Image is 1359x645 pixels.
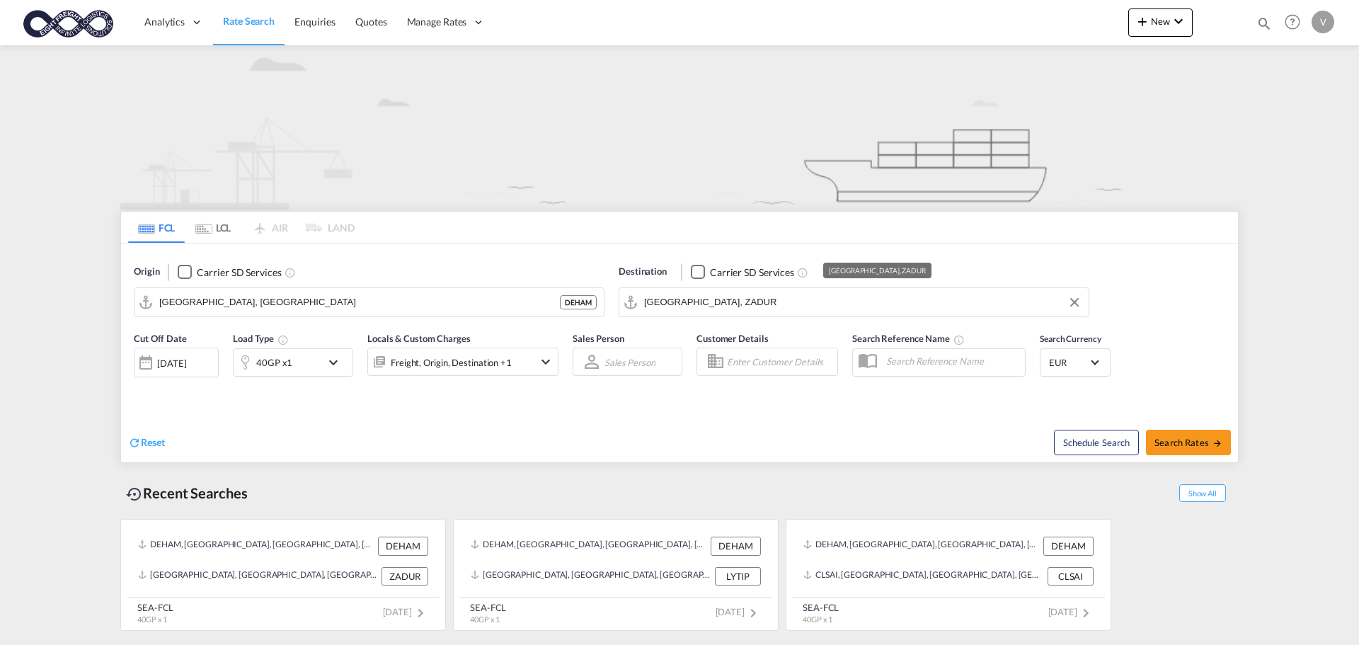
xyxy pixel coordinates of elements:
[727,351,833,372] input: Enter Customer Details
[1064,292,1085,313] button: Clear Input
[691,265,794,280] md-checkbox: Checkbox No Ink
[711,537,761,555] div: DEHAM
[1256,16,1272,37] div: icon-magnify
[1077,605,1094,622] md-icon: icon-chevron-right
[407,15,467,29] span: Manage Rates
[325,354,349,371] md-icon: icon-chevron-down
[797,267,808,278] md-icon: Unchecked: Search for CY (Container Yard) services for all selected carriers.Checked : Search for...
[715,567,761,586] div: LYTIP
[603,352,657,372] md-select: Sales Person
[829,263,926,278] div: [GEOGRAPHIC_DATA], ZADUR
[537,353,554,370] md-icon: icon-chevron-down
[1312,11,1334,33] div: V
[1040,333,1101,344] span: Search Currency
[121,244,1238,462] div: Origin Checkbox No InkUnchecked: Search for CY (Container Yard) services for all selected carrier...
[128,212,185,243] md-tab-item: FCL
[128,435,165,451] div: icon-refreshReset
[412,605,429,622] md-icon: icon-chevron-right
[1043,537,1094,555] div: DEHAM
[383,606,429,617] span: [DATE]
[953,334,965,346] md-icon: Your search will be saved by the below given name
[120,519,446,631] recent-search-card: DEHAM, [GEOGRAPHIC_DATA], [GEOGRAPHIC_DATA], [GEOGRAPHIC_DATA], [GEOGRAPHIC_DATA] DEHAM[GEOGRAPHI...
[1049,356,1089,369] span: EUR
[285,267,296,278] md-icon: Unchecked: Search for CY (Container Yard) services for all selected carriers.Checked : Search for...
[367,333,471,344] span: Locals & Custom Charges
[128,212,355,243] md-pagination-wrapper: Use the left and right arrow keys to navigate between tabs
[137,615,167,624] span: 40GP x 1
[128,436,141,449] md-icon: icon-refresh
[644,292,1082,313] input: Search by Port
[1179,484,1226,502] span: Show All
[1170,13,1187,30] md-icon: icon-chevron-down
[233,333,289,344] span: Load Type
[470,601,506,614] div: SEA-FCL
[120,477,253,509] div: Recent Searches
[573,333,624,344] span: Sales Person
[619,288,1089,316] md-input-container: Durban, ZADUR
[1134,13,1151,30] md-icon: icon-plus 400-fg
[391,353,512,372] div: Freight Origin Destination Factory Stuffing
[803,601,839,614] div: SEA-FCL
[382,567,428,586] div: ZADUR
[159,292,560,313] input: Search by Port
[157,357,186,370] div: [DATE]
[134,333,187,344] span: Cut Off Date
[852,333,965,344] span: Search Reference Name
[1054,430,1139,455] button: Note: By default Schedule search will only considerorigin ports, destination ports and cut off da...
[1134,16,1187,27] span: New
[453,519,779,631] recent-search-card: DEHAM, [GEOGRAPHIC_DATA], [GEOGRAPHIC_DATA], [GEOGRAPHIC_DATA], [GEOGRAPHIC_DATA] DEHAM[GEOGRAPHI...
[696,333,768,344] span: Customer Details
[378,537,428,555] div: DEHAM
[619,265,667,279] span: Destination
[178,265,281,280] md-checkbox: Checkbox No Ink
[803,537,1040,555] div: DEHAM, Hamburg, Germany, Western Europe, Europe
[277,334,289,346] md-icon: Select multiple loads to view rates
[710,266,794,280] div: Carrier SD Services
[879,350,1025,372] input: Search Reference Name
[294,16,336,28] span: Enquiries
[1212,438,1222,448] md-icon: icon-arrow-right
[138,537,374,555] div: DEHAM, Hamburg, Germany, Western Europe, Europe
[1048,352,1103,372] md-select: Select Currency: € EUREuro
[137,601,173,614] div: SEA-FCL
[803,615,832,624] span: 40GP x 1
[120,45,1239,210] img: new-FCL.png
[716,606,762,617] span: [DATE]
[223,15,275,27] span: Rate Search
[470,615,500,624] span: 40GP x 1
[256,353,292,372] div: 40GP x1
[134,348,219,377] div: [DATE]
[803,567,1044,586] div: CLSAI, San Antonio, Chile, South America, Americas
[1048,606,1094,617] span: [DATE]
[560,295,597,309] div: DEHAM
[471,537,707,555] div: DEHAM, Hamburg, Germany, Western Europe, Europe
[471,567,711,586] div: LYTIP, Tripoli, Libya, Northern Africa, Africa
[126,486,143,503] md-icon: icon-backup-restore
[786,519,1111,631] recent-search-card: DEHAM, [GEOGRAPHIC_DATA], [GEOGRAPHIC_DATA], [GEOGRAPHIC_DATA], [GEOGRAPHIC_DATA] DEHAMCLSAI, [GE...
[134,265,159,279] span: Origin
[141,436,165,448] span: Reset
[233,348,353,377] div: 40GP x1icon-chevron-down
[1146,430,1231,455] button: Search Ratesicon-arrow-right
[134,288,604,316] md-input-container: Hamburg, DEHAM
[745,605,762,622] md-icon: icon-chevron-right
[1280,10,1304,34] span: Help
[138,567,378,586] div: ZADUR, Durban, South Africa, Southern Africa, Africa
[144,15,185,29] span: Analytics
[355,16,386,28] span: Quotes
[134,376,144,395] md-datepicker: Select
[21,6,117,38] img: c818b980817911efbdc1a76df449e905.png
[185,212,241,243] md-tab-item: LCL
[1128,8,1193,37] button: icon-plus 400-fgNewicon-chevron-down
[367,348,558,376] div: Freight Origin Destination Factory Stuffingicon-chevron-down
[1048,567,1094,586] div: CLSAI
[1154,437,1222,448] span: Search Rates
[197,266,281,280] div: Carrier SD Services
[1280,10,1312,35] div: Help
[1256,16,1272,31] md-icon: icon-magnify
